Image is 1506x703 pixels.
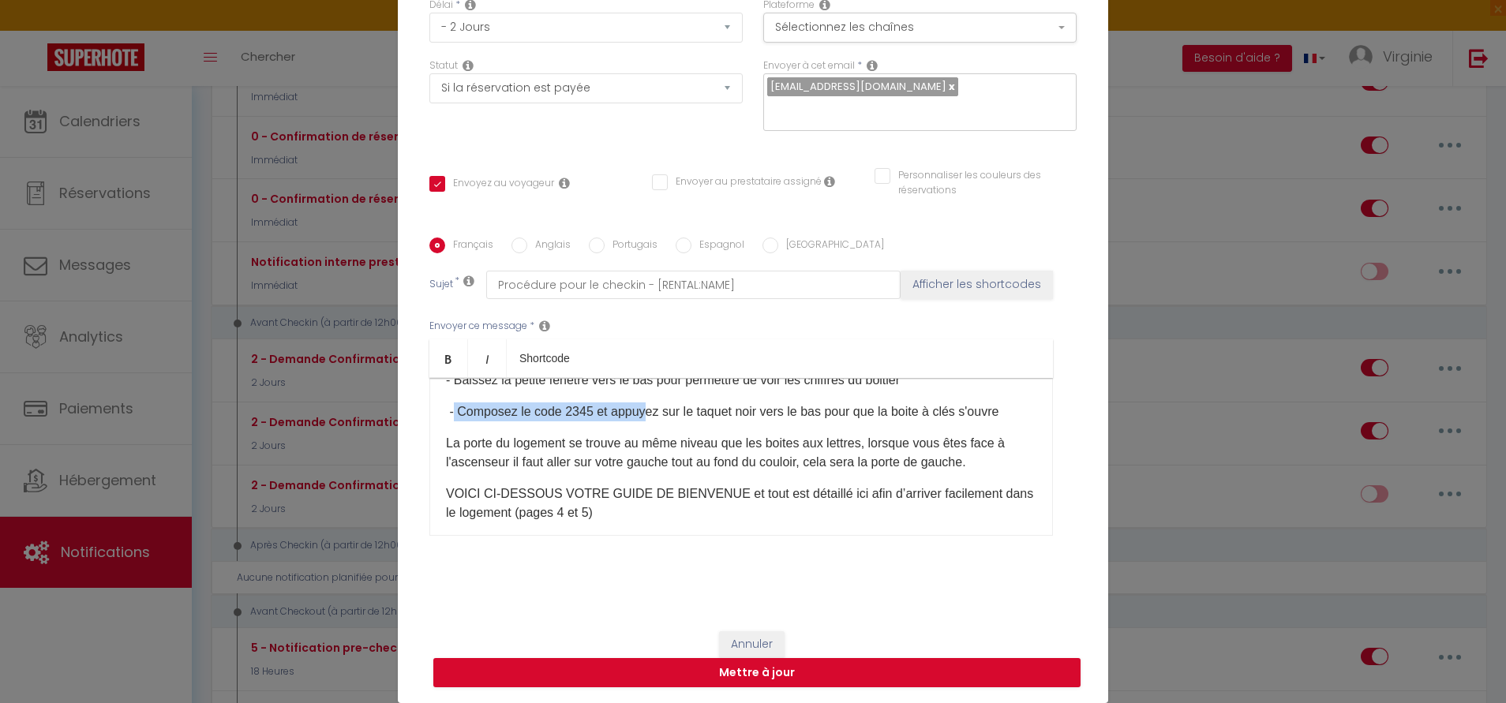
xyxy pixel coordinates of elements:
[463,59,474,72] i: Booking status
[867,59,878,72] i: Recipient
[539,320,550,332] i: Message
[446,535,1036,554] p: ​
[527,237,571,255] label: Anglais
[605,237,657,255] label: Portugais
[468,339,507,377] a: Italic
[770,79,946,94] span: [EMAIL_ADDRESS][DOMAIN_NAME]
[429,58,458,73] label: Statut
[778,237,884,255] label: [GEOGRAPHIC_DATA]
[763,13,1077,43] button: Sélectionnez les chaînes
[559,177,570,189] i: Envoyer au voyageur
[691,237,744,255] label: Espagnol
[446,371,1036,390] p: - Baissez la petite fenêtre vers le bas pour permettre de voir les chiffres du boitier
[446,484,1036,522] p: VOICI CI-DESSOUS VOTRE GUIDE DE BIENVENUE et tout est détaillé ici afin d’arriver facilement dans...
[446,434,1036,472] p: La porte du logement se trouve au même niveau que les boites aux lettres, lorsque vous êtes face ...
[429,319,527,334] label: Envoyer ce message
[429,277,453,294] label: Sujet
[429,339,468,377] a: Bold
[463,275,474,287] i: Subject
[901,271,1053,299] button: Afficher les shortcodes
[719,631,785,658] button: Annuler
[763,58,855,73] label: Envoyer à cet email
[433,658,1081,688] button: Mettre à jour
[824,175,835,188] i: Envoyer au prestataire si il est assigné
[507,339,583,377] a: Shortcode
[446,402,1036,421] p: ​ - Composez le code 2345 et appuyez sur le taquet noir vers le bas pour que​ la boite à clés s'o...
[429,378,1053,536] div: ​
[445,237,493,255] label: Français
